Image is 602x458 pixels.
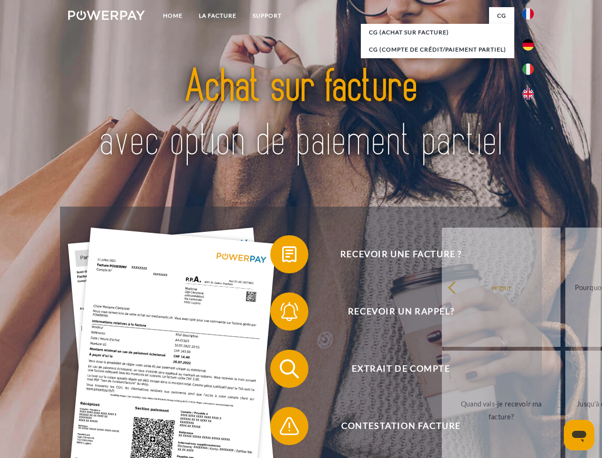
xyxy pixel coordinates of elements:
img: qb_warning.svg [277,414,301,438]
img: en [522,88,534,100]
button: Recevoir un rappel? [270,292,518,331]
iframe: Bouton de lancement de la fenêtre de messagerie [564,420,594,450]
span: Recevoir une facture ? [284,235,518,273]
button: Extrait de compte [270,350,518,388]
a: CG (Compte de crédit/paiement partiel) [361,41,514,58]
img: qb_bill.svg [277,242,301,266]
a: Support [245,7,290,24]
a: CG (achat sur facture) [361,24,514,41]
span: Recevoir un rappel? [284,292,518,331]
img: qb_search.svg [277,357,301,381]
img: logo-powerpay-white.svg [68,10,145,20]
button: Recevoir une facture ? [270,235,518,273]
button: Contestation Facture [270,407,518,445]
img: de [522,39,534,51]
a: Home [155,7,191,24]
img: fr [522,8,534,20]
div: Quand vais-je recevoir ma facture? [448,397,555,423]
img: title-powerpay_fr.svg [91,46,511,183]
span: Contestation Facture [284,407,518,445]
div: retour [448,281,555,293]
a: CG [489,7,514,24]
a: LA FACTURE [191,7,245,24]
img: qb_bell.svg [277,300,301,323]
span: Extrait de compte [284,350,518,388]
img: it [522,63,534,75]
